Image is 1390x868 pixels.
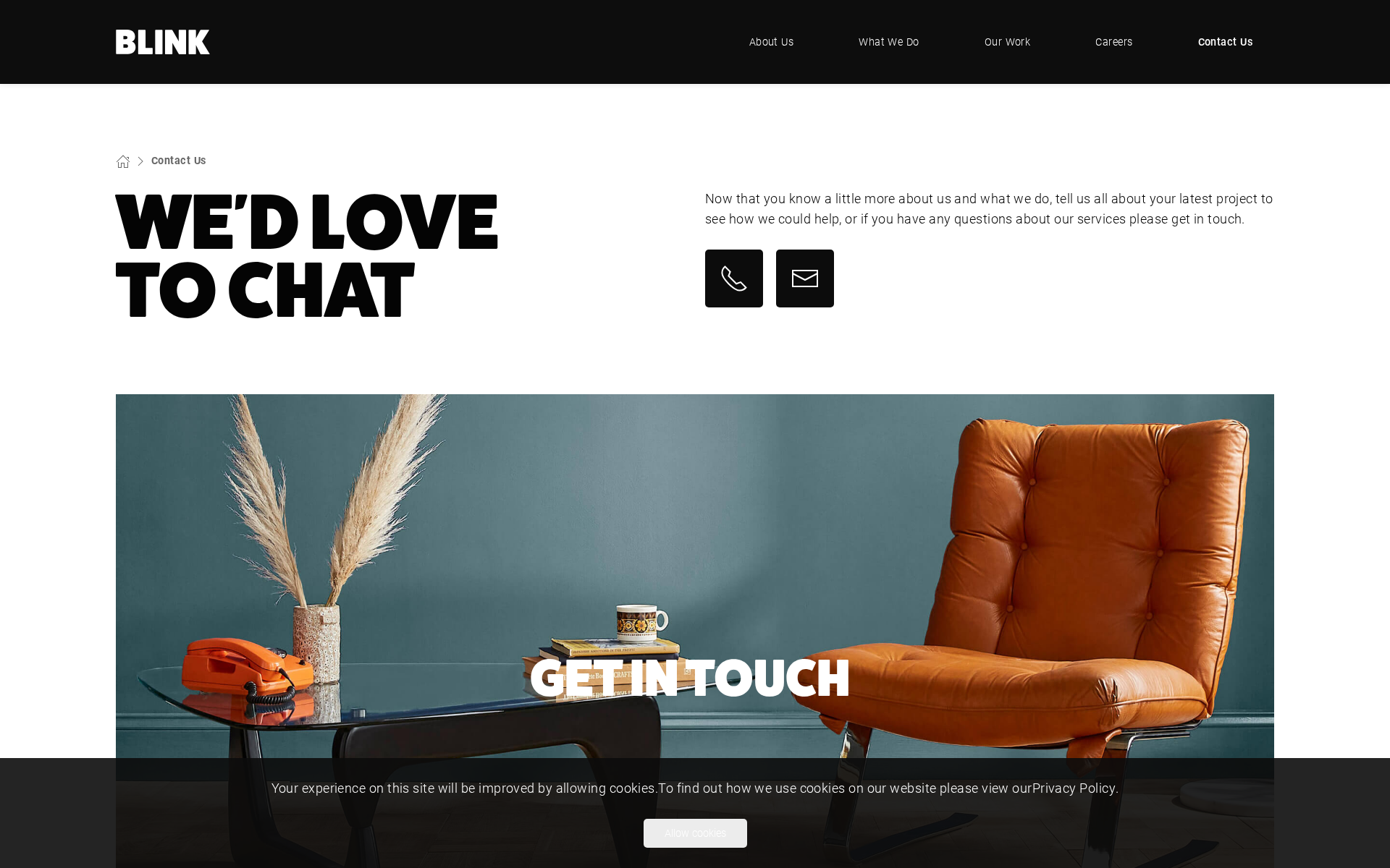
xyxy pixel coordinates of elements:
span: Careers [1095,34,1132,50]
a: Privacy Policy [1032,779,1116,796]
span: What We Do [859,34,919,50]
span: Your experience on this site will be improved by allowing cookies. To find out how we use cookies... [271,779,1119,796]
a: Our Work [963,20,1053,64]
a: About Us [728,20,816,64]
a: Contact Us [151,153,206,167]
a: Careers [1074,20,1154,64]
span: Our Work [985,34,1031,50]
a: Contact Us [1176,20,1275,64]
span: About Us [749,34,794,50]
a: Home [116,30,210,54]
p: Now that you know a little more about us and what we do, tell us all about your latest project to... [705,189,1274,229]
h1: We'd Love To Chat [116,189,685,325]
img: Hello, We are Blink [116,30,210,54]
span: Contact Us [1198,34,1253,50]
h2: Get In Touch [530,656,850,702]
a: What We Do [837,20,941,64]
button: Allow cookies [644,819,747,848]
